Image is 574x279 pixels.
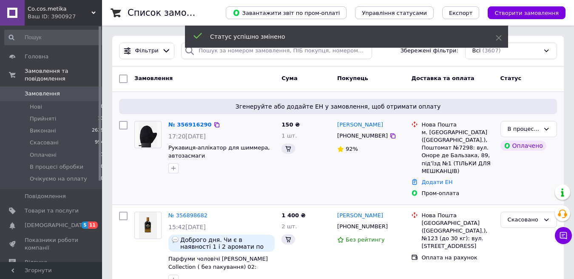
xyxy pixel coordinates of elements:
[555,227,572,244] button: Чат з покупцем
[134,75,173,81] span: Замовлення
[442,6,480,19] button: Експорт
[508,216,540,224] div: Скасовано
[488,6,565,19] button: Створити замовлення
[411,75,474,81] span: Доставка та оплата
[449,10,473,16] span: Експорт
[421,179,452,185] a: Додати ЕН
[139,121,157,148] img: Фото товару
[134,212,162,239] a: Фото товару
[128,8,214,18] h1: Список замовлень
[335,130,389,141] div: [PHONE_NUMBER]
[421,121,493,129] div: Нова Пошта
[346,146,358,152] span: 92%
[479,9,565,16] a: Створити замовлення
[180,236,271,250] span: Доброго дня. Чи є в наявності 1 і 2 аромати по 100 мл, як заявлено?
[168,224,206,230] span: 15:42[DATE]
[281,212,305,219] span: 1 400 ₴
[335,221,389,232] div: [PHONE_NUMBER]
[500,75,522,81] span: Статус
[168,133,206,140] span: 17:20[DATE]
[168,144,270,159] a: Рукавиця-аплікатор для шиммера, автозасмаги
[494,10,559,16] span: Створити замовлення
[25,236,79,252] span: Показники роботи компанії
[168,121,212,128] a: № 356916290
[30,175,87,183] span: Очікуємо на оплату
[25,67,102,83] span: Замовлення та повідомлення
[28,5,91,13] span: Co.cos.metika
[88,221,98,229] span: 11
[95,139,104,147] span: 954
[25,207,79,215] span: Товари та послуги
[421,219,493,250] div: [GEOGRAPHIC_DATA] ([GEOGRAPHIC_DATA].), №123 (до 30 кг): вул. [STREET_ADDRESS]
[30,127,56,135] span: Виконані
[508,125,540,134] div: В процесі обробки
[25,259,47,266] span: Відгуки
[233,9,340,17] span: Завантажити звіт по пром-оплаті
[421,254,493,262] div: Оплата на рахунок
[25,53,48,60] span: Головна
[421,129,493,175] div: м. [GEOGRAPHIC_DATA] ([GEOGRAPHIC_DATA].), Поштомат №7298: вул. Оноре де Бальзака, 89, під’їзд №1...
[28,13,102,20] div: Ваш ID: 3900927
[337,121,383,129] a: [PERSON_NAME]
[355,6,434,19] button: Управління статусами
[346,236,385,243] span: Без рейтингу
[472,47,481,55] span: Всі
[135,47,159,55] span: Фільтри
[281,121,300,128] span: 150 ₴
[92,127,104,135] span: 2639
[181,43,372,59] input: Пошук за номером замовлення, ПІБ покупця, номером телефону, Email, номером накладної
[168,256,268,278] a: Парфуми чоловічі [PERSON_NAME] Collection ( без пакування) 02: UNIQUE/HYPNOTIC/SEDUCTIVE
[500,141,546,151] div: Оплачено
[281,132,297,139] span: 1 шт.
[362,10,427,16] span: Управління статусами
[122,102,554,111] span: Згенеруйте або додайте ЕН у замовлення, щоб отримати оплату
[421,212,493,219] div: Нова Пошта
[482,47,500,54] span: (3607)
[139,212,157,239] img: Фото товару
[401,47,458,55] span: Збережені фільтри:
[172,236,179,243] img: :speech_balloon:
[25,90,60,98] span: Замовлення
[25,221,88,229] span: [DEMOGRAPHIC_DATA]
[134,121,162,148] a: Фото товару
[4,30,105,45] input: Пошук
[281,75,297,81] span: Cума
[30,115,56,123] span: Прийняті
[337,212,383,220] a: [PERSON_NAME]
[168,212,207,219] a: № 356898682
[25,193,66,200] span: Повідомлення
[30,139,59,147] span: Скасовані
[30,103,42,111] span: Нові
[98,115,104,123] span: 13
[30,163,83,171] span: В процесі обробки
[30,151,57,159] span: Оплачені
[421,190,493,197] div: Пром-оплата
[226,6,347,19] button: Завантажити звіт по пром-оплаті
[81,221,88,229] span: 5
[281,223,297,230] span: 2 шт.
[337,75,368,81] span: Покупець
[210,32,475,41] div: Статус успішно змінено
